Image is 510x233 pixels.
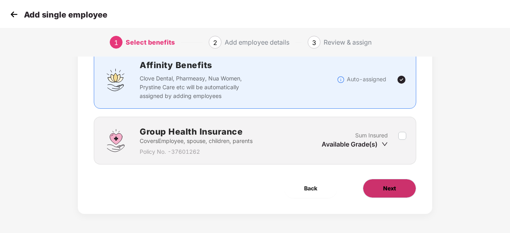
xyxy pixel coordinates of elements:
[140,74,258,100] p: Clove Dental, Pharmeasy, Nua Women, Prystine Care etc will be automatically assigned by adding em...
[324,36,372,49] div: Review & assign
[140,125,253,138] h2: Group Health Insurance
[337,76,345,84] img: svg+xml;base64,PHN2ZyBpZD0iSW5mb18tXzMyeDMyIiBkYXRhLW5hbWU9IkluZm8gLSAzMngzMiIgeG1sbnM9Imh0dHA6Ly...
[347,75,386,84] p: Auto-assigned
[8,8,20,20] img: svg+xml;base64,PHN2ZyB4bWxucz0iaHR0cDovL3d3dy53My5vcmcvMjAwMC9zdmciIHdpZHRoPSIzMCIgaGVpZ2h0PSIzMC...
[104,68,128,92] img: svg+xml;base64,PHN2ZyBpZD0iQWZmaW5pdHlfQmVuZWZpdHMiIGRhdGEtbmFtZT0iQWZmaW5pdHkgQmVuZWZpdHMiIHhtbG...
[140,59,337,72] h2: Affinity Benefits
[284,179,337,198] button: Back
[383,184,396,193] span: Next
[213,39,217,47] span: 2
[304,184,317,193] span: Back
[140,137,253,145] p: Covers Employee, spouse, children, parents
[114,39,118,47] span: 1
[355,131,388,140] p: Sum Insured
[126,36,175,49] div: Select benefits
[312,39,316,47] span: 3
[382,141,388,147] span: down
[322,140,388,149] div: Available Grade(s)
[24,10,107,20] p: Add single employee
[140,147,253,156] p: Policy No. - 37601262
[363,179,416,198] button: Next
[225,36,289,49] div: Add employee details
[397,75,406,84] img: svg+xml;base64,PHN2ZyBpZD0iVGljay0yNHgyNCIgeG1sbnM9Imh0dHA6Ly93d3cudzMub3JnLzIwMDAvc3ZnIiB3aWR0aD...
[104,129,128,153] img: svg+xml;base64,PHN2ZyBpZD0iR3JvdXBfSGVhbHRoX0luc3VyYW5jZSIgZGF0YS1uYW1lPSJHcm91cCBIZWFsdGggSW5zdX...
